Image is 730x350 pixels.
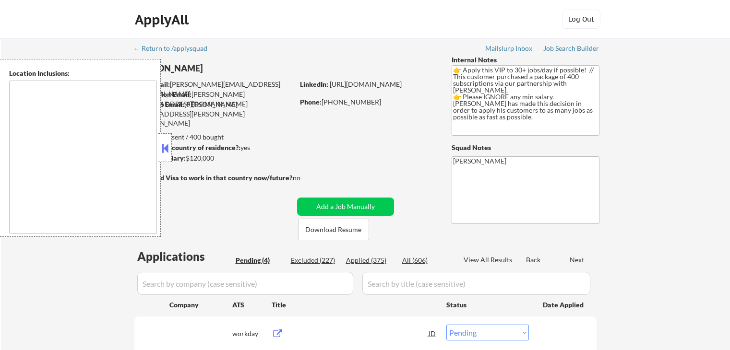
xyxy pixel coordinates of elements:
[300,80,328,88] strong: LinkedIn:
[485,45,533,52] div: Mailslurp Inbox
[526,255,541,265] div: Back
[272,300,437,310] div: Title
[137,272,353,295] input: Search by company (case sensitive)
[543,45,599,52] div: Job Search Builder
[232,329,272,338] div: workday
[134,153,294,163] div: $120,000
[428,325,437,342] div: JD
[346,256,394,265] div: Applied (375)
[134,143,291,152] div: yes
[236,256,284,265] div: Pending (4)
[562,10,600,29] button: Log Out
[134,143,240,152] strong: Can work in country of residence?:
[137,251,232,262] div: Applications
[485,45,533,54] a: Mailslurp Inbox
[297,198,394,216] button: Add a Job Manually
[9,69,157,78] div: Location Inclusions:
[362,272,590,295] input: Search by title (case sensitive)
[300,98,322,106] strong: Phone:
[135,12,191,28] div: ApplyAll
[452,143,599,152] div: Squad Notes
[133,45,216,54] a: ← Return to /applysquad
[169,300,232,310] div: Company
[300,97,436,107] div: [PHONE_NUMBER]
[134,62,332,74] div: [PERSON_NAME]
[570,255,585,265] div: Next
[452,55,599,65] div: Internal Notes
[446,296,529,313] div: Status
[402,256,450,265] div: All (606)
[330,80,402,88] a: [URL][DOMAIN_NAME]
[134,100,294,128] div: [PERSON_NAME][EMAIL_ADDRESS][PERSON_NAME][DOMAIN_NAME]
[135,90,294,108] div: [PERSON_NAME][EMAIL_ADDRESS][DOMAIN_NAME]
[464,255,515,265] div: View All Results
[543,300,585,310] div: Date Applied
[135,80,294,98] div: [PERSON_NAME][EMAIL_ADDRESS][DOMAIN_NAME]
[133,45,216,52] div: ← Return to /applysquad
[293,173,320,183] div: no
[134,174,294,182] strong: Will need Visa to work in that country now/future?:
[232,300,272,310] div: ATS
[291,256,339,265] div: Excluded (227)
[134,132,294,142] div: 375 sent / 400 bought
[298,219,369,240] button: Download Resume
